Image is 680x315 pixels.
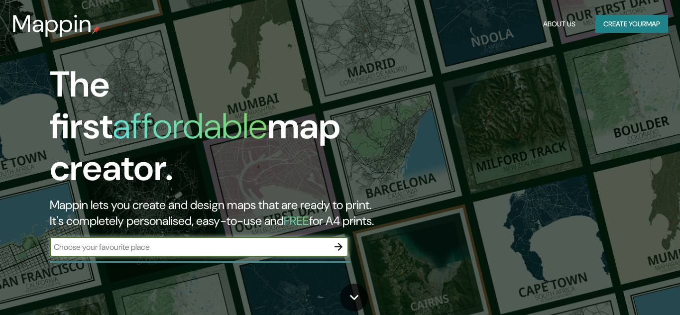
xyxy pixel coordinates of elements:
[595,15,668,33] button: Create yourmap
[92,26,100,34] img: mappin-pin
[50,64,390,197] h1: The first map creator.
[539,15,579,33] button: About Us
[284,213,309,228] h5: FREE
[12,10,92,38] h3: Mappin
[50,241,329,253] input: Choose your favourite place
[113,103,267,149] h1: affordable
[50,197,390,229] h2: Mappin lets you create and design maps that are ready to print. It's completely personalised, eas...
